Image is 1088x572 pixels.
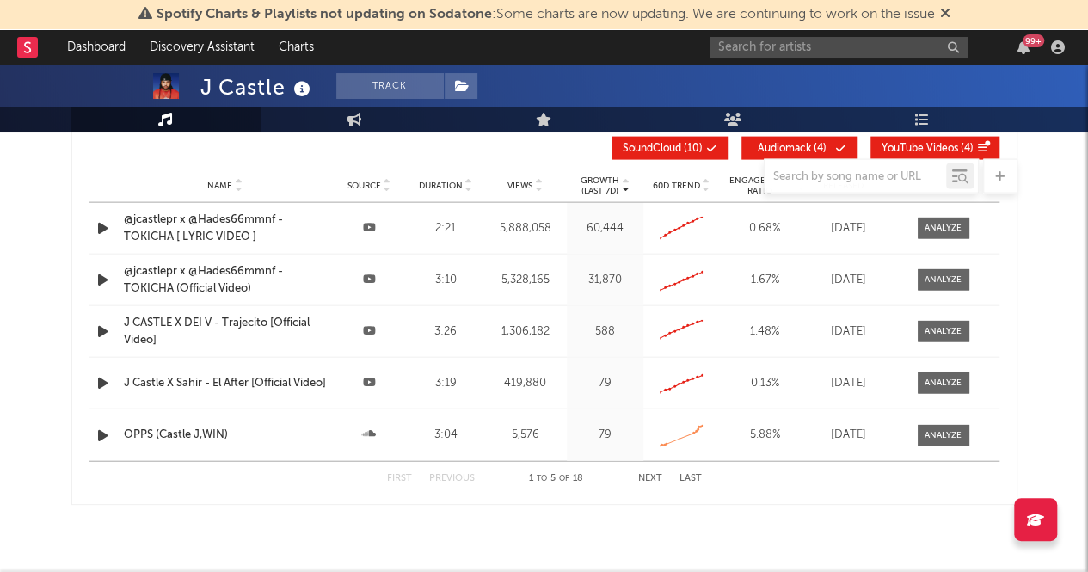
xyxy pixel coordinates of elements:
div: 5,328,165 [488,272,562,289]
span: to [537,475,547,483]
button: Next [638,474,662,483]
a: J Castle X Sahir - El After [Official Video] [124,375,327,392]
a: OPPS (Castle J,WIN) [124,427,327,444]
div: [DATE] [814,427,883,444]
span: Spotify Charts & Playlists not updating on Sodatone [157,8,492,22]
div: 1.67 % [724,272,806,289]
span: : Some charts are now updating. We are continuing to work on the issue [157,8,935,22]
a: Discovery Assistant [138,30,267,65]
span: of [559,475,569,483]
div: 99 + [1023,34,1044,47]
span: YouTube Videos [882,144,958,154]
span: ( 4 ) [753,144,832,154]
div: 3:04 [412,427,480,444]
a: @jcastlepr x @Hades66mmnf - TOKICHA (Official Video) [124,263,327,297]
button: 99+ [1017,40,1030,54]
button: Previous [429,474,475,483]
span: Audiomack [758,144,811,154]
div: [DATE] [814,375,883,392]
div: 60,444 [571,220,639,237]
div: 79 [571,427,639,444]
input: Search for artists [710,37,968,58]
a: Dashboard [55,30,138,65]
button: SoundCloud(10) [612,137,728,160]
div: 0.68 % [724,220,806,237]
button: Audiomack(4) [741,137,857,160]
div: 2:21 [412,220,480,237]
div: 1.48 % [724,323,806,341]
a: J CASTLE X DEI V - Trajecito [Official Video] [124,315,327,348]
div: [DATE] [814,323,883,341]
span: Dismiss [940,8,950,22]
span: SoundCloud [623,144,681,154]
div: 31,870 [571,272,639,289]
a: @jcastlepr x @Hades66mmnf - TOKICHA [ LYRIC VIDEO ] [124,212,327,245]
div: 588 [571,323,639,341]
div: 3:10 [412,272,480,289]
div: [DATE] [814,272,883,289]
div: [DATE] [814,220,883,237]
div: 5,576 [488,427,562,444]
span: ( 4 ) [882,144,974,154]
button: Track [336,73,444,99]
button: Last [679,474,702,483]
button: First [387,474,412,483]
div: 3:19 [412,375,480,392]
div: 419,880 [488,375,562,392]
a: Charts [267,30,326,65]
div: 5,888,058 [488,220,562,237]
div: J Castle [200,73,315,101]
div: 1,306,182 [488,323,562,341]
div: 0.13 % [724,375,806,392]
div: 1 5 18 [509,469,604,489]
div: 79 [571,375,639,392]
div: 5.88 % [724,427,806,444]
input: Search by song name or URL [765,170,946,184]
button: YouTube Videos(4) [870,137,999,160]
span: ( 10 ) [623,144,703,154]
div: 3:26 [412,323,480,341]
